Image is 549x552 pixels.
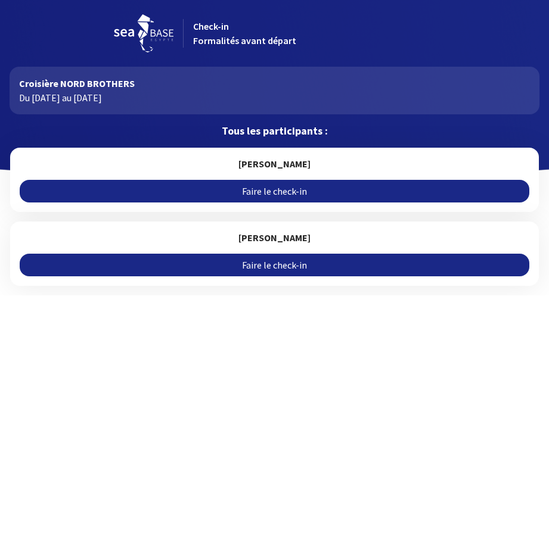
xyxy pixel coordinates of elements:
[20,254,529,276] a: Faire le check-in
[20,231,529,244] h5: [PERSON_NAME]
[20,180,529,202] a: Faire le check-in
[19,91,530,105] p: Du [DATE] au [DATE]
[193,20,296,46] span: Check-in Formalités avant départ
[10,124,539,138] p: Tous les participants :
[20,157,529,170] h5: [PERSON_NAME]
[114,14,173,52] img: logo_seabase.svg
[19,76,530,91] p: Croisière NORD BROTHERS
